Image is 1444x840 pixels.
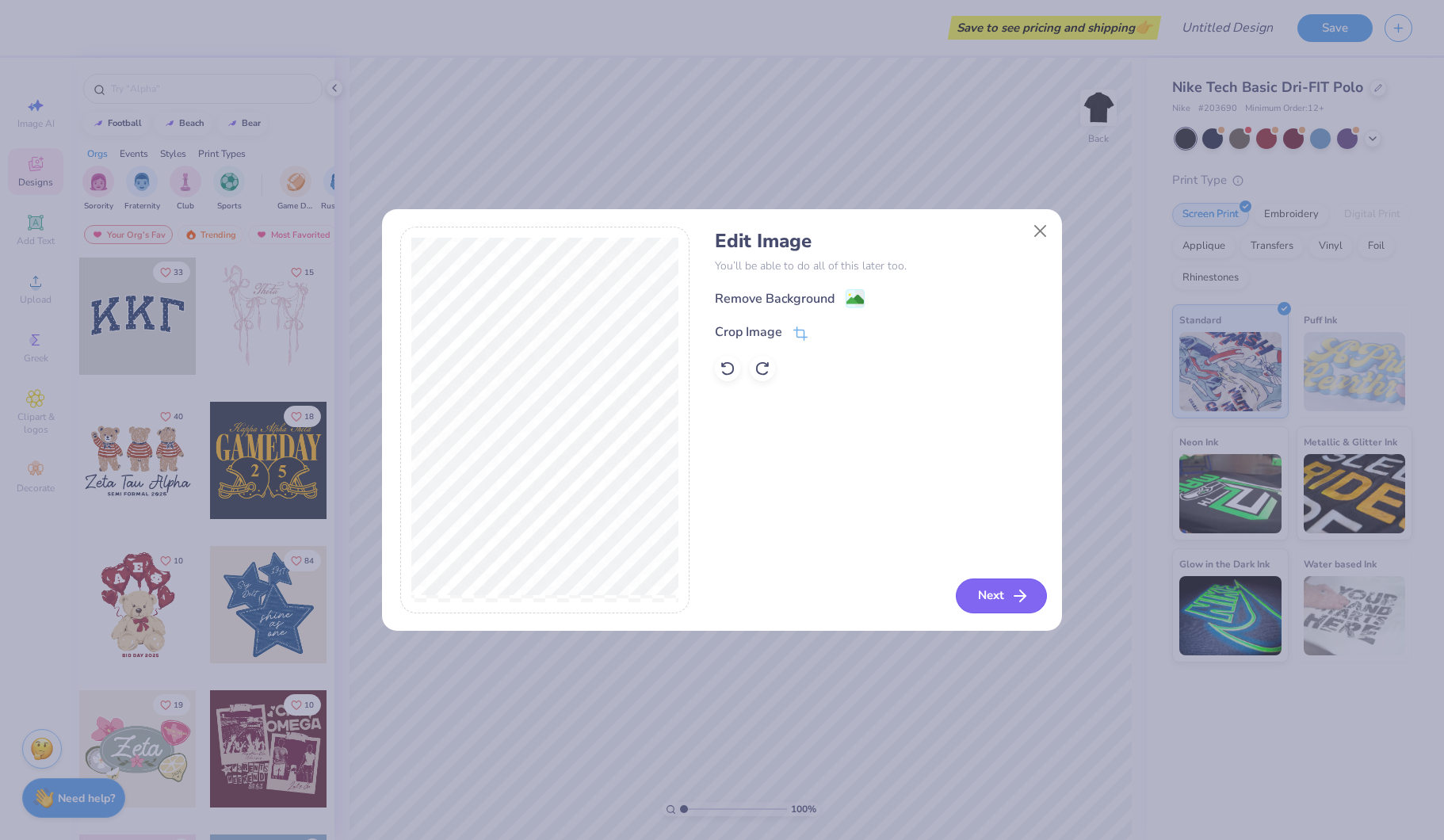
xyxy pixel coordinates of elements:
[715,230,1044,253] h4: Edit Image
[715,289,835,308] div: Remove Background
[1026,216,1056,246] button: Close
[956,578,1047,613] button: Next
[715,258,1044,274] p: You’ll be able to do all of this later too.
[715,323,782,342] div: Crop Image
